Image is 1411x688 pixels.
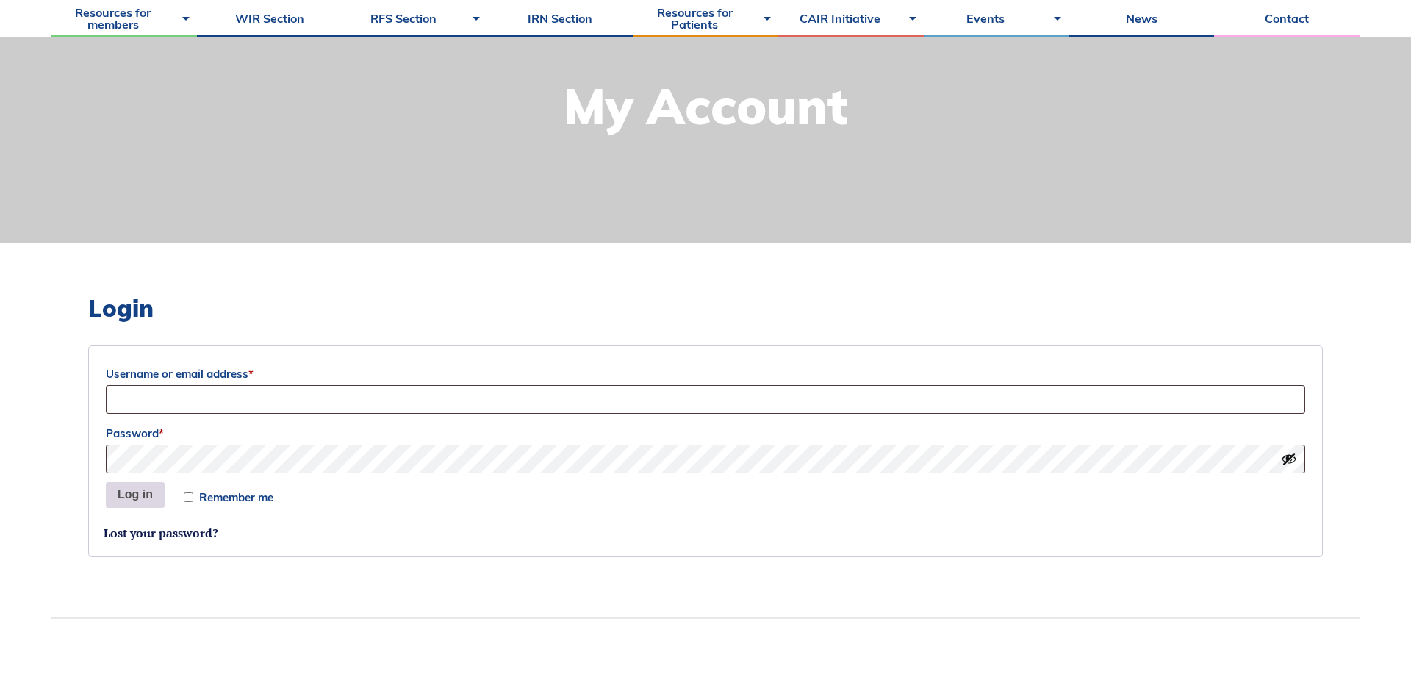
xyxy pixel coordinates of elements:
[564,82,848,131] h1: My Account
[106,482,165,509] button: Log in
[184,492,193,502] input: Remember me
[104,525,218,541] a: Lost your password?
[106,423,1305,445] label: Password
[106,363,1305,385] label: Username or email address
[199,492,273,503] span: Remember me
[88,294,1323,322] h2: Login
[1281,451,1297,467] button: Show password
